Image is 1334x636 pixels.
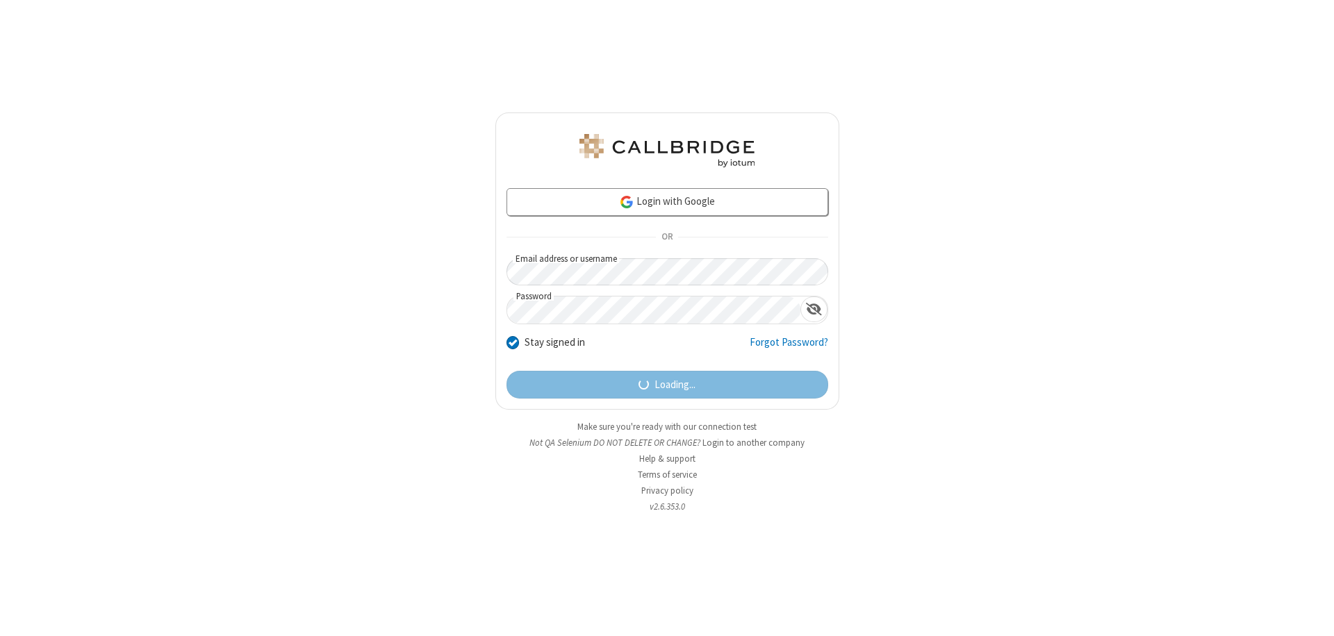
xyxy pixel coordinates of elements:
a: Terms of service [638,469,697,480]
label: Stay signed in [525,335,585,351]
a: Login with Google [507,188,828,216]
img: QA Selenium DO NOT DELETE OR CHANGE [577,134,757,167]
img: google-icon.png [619,194,634,210]
input: Password [507,296,800,324]
a: Privacy policy [641,485,693,496]
a: Forgot Password? [750,335,828,361]
span: OR [656,228,678,247]
div: Show password [800,296,827,322]
button: Loading... [507,371,828,399]
input: Email address or username [507,258,828,285]
a: Make sure you're ready with our connection test [577,421,757,433]
span: Loading... [654,377,695,393]
li: Not QA Selenium DO NOT DELETE OR CHANGE? [495,436,839,449]
a: Help & support [639,453,695,465]
button: Login to another company [702,436,805,449]
iframe: Chat [1299,600,1324,626]
li: v2.6.353.0 [495,500,839,513]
